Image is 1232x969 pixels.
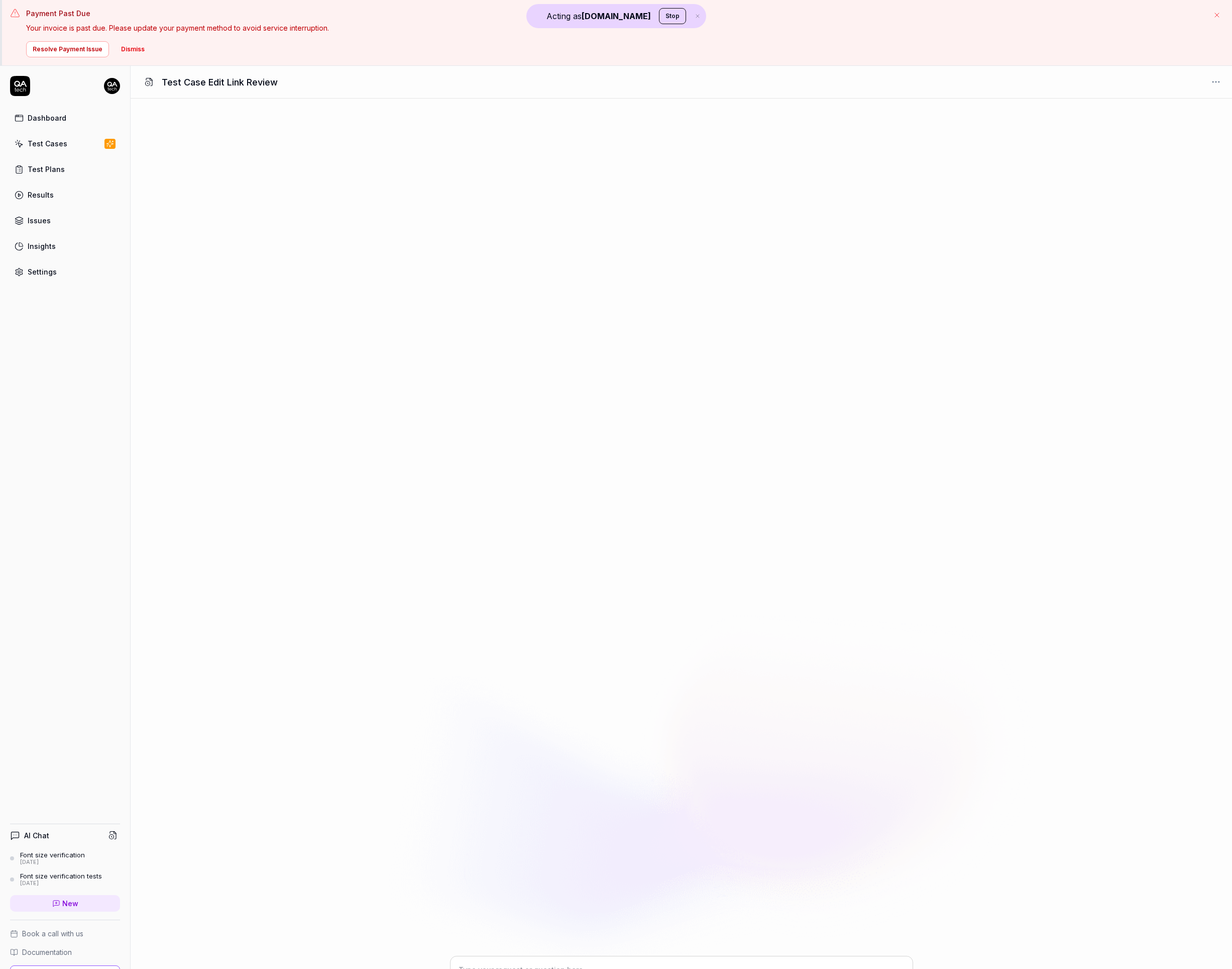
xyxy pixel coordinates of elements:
button: Resolve Payment Issue [26,41,109,57]
button: Stop [659,8,686,24]
div: Test Cases [28,138,67,149]
a: Settings [10,262,120,282]
a: Test Cases [10,134,120,153]
a: Font size verification tests[DATE] [10,872,120,887]
a: Documentation [10,947,120,957]
a: Font size verification[DATE] [10,851,120,866]
a: Dashboard [10,108,120,128]
button: Dismiss [115,41,151,57]
span: New [62,898,78,909]
div: Dashboard [28,113,66,123]
div: [DATE] [20,880,102,887]
a: New [10,895,120,912]
div: Insights [28,241,56,251]
span: Documentation [22,947,72,957]
div: Issues [28,215,51,226]
a: Test Plans [10,159,120,179]
h3: Payment Past Due [26,8,1204,19]
div: Settings [28,267,57,277]
a: Issues [10,211,120,230]
div: Font size verification tests [20,872,102,880]
div: Results [28,190,54,200]
h4: AI Chat [24,830,49,841]
img: 7ccf6c19-61ad-4a6c-8811-018b02a1b829.jpg [104,78,120,94]
a: Results [10,185,120,205]
a: Book a call with us [10,928,120,939]
div: Test Plans [28,164,65,174]
span: Book a call with us [22,928,83,939]
div: Font size verification [20,851,85,859]
div: [DATE] [20,859,85,866]
h1: Test Case Edit Link Review [162,75,278,89]
p: Your invoice is past due. Please update your payment method to avoid service interruption. [26,23,1204,33]
a: Insights [10,236,120,256]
